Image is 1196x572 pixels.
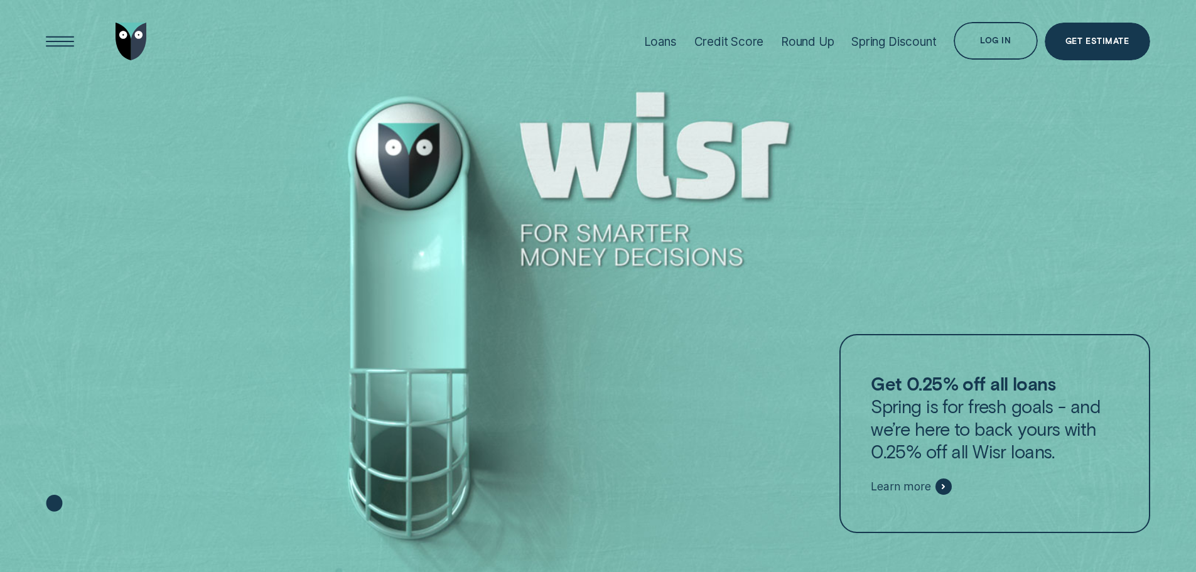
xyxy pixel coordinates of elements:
p: Spring is for fresh goals - and we’re here to back yours with 0.25% off all Wisr loans. [871,372,1118,463]
button: Open Menu [41,23,79,60]
a: Get Estimate [1045,23,1150,60]
button: Log in [954,22,1037,60]
a: Get 0.25% off all loansSpring is for fresh goals - and we’re here to back yours with 0.25% off al... [839,334,1150,534]
div: Round Up [781,35,834,49]
span: Learn more [871,480,930,494]
div: Credit Score [694,35,764,49]
div: Spring Discount [851,35,936,49]
div: Loans [644,35,677,49]
img: Wisr [116,23,147,60]
strong: Get 0.25% off all loans [871,372,1055,394]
